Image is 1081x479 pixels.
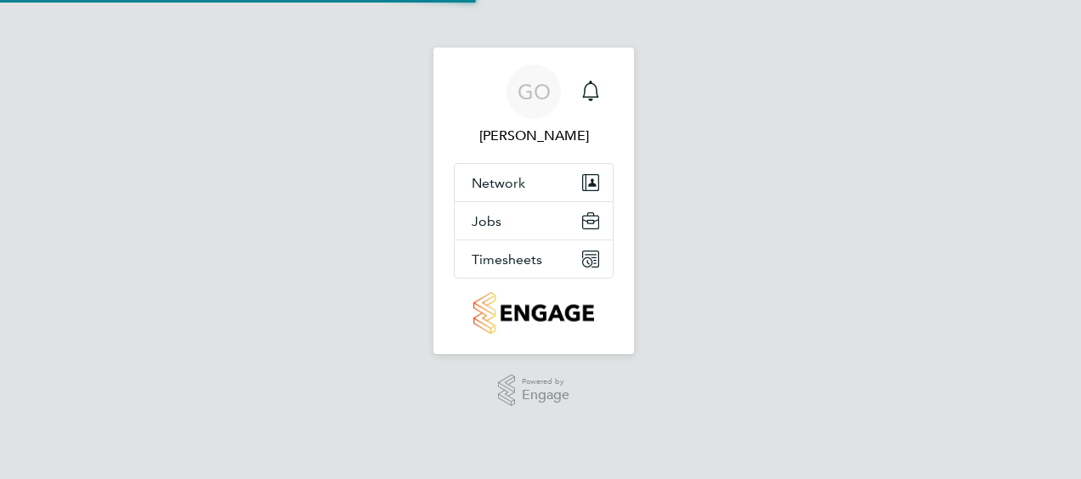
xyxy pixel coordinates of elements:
a: Powered byEngage [498,375,570,407]
button: Jobs [455,202,613,239]
span: Powered by [522,375,569,389]
nav: Main navigation [433,48,634,354]
a: Go to home page [454,292,614,334]
span: GO [518,81,551,103]
span: Engage [522,388,569,403]
button: Network [455,164,613,201]
span: Timesheets [472,251,542,268]
span: Jobs [472,213,501,229]
button: Timesheets [455,240,613,278]
span: Network [472,175,525,191]
img: countryside-properties-logo-retina.png [473,292,593,334]
a: GO[PERSON_NAME] [454,65,614,146]
span: Gemma Owen [454,126,614,146]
